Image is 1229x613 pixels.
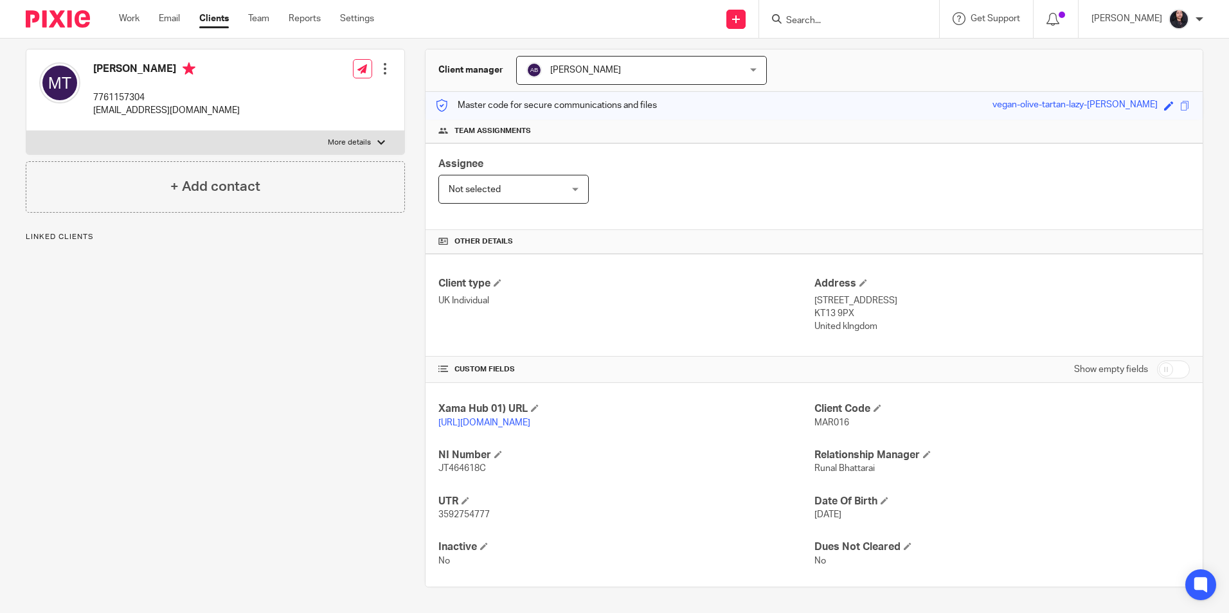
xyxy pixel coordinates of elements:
span: JT464618C [438,464,486,473]
a: Clients [199,12,229,25]
p: [STREET_ADDRESS] [814,294,1190,307]
img: Pixie [26,10,90,28]
span: Get Support [971,14,1020,23]
h4: + Add contact [170,177,260,197]
span: [DATE] [814,510,841,519]
p: [EMAIL_ADDRESS][DOMAIN_NAME] [93,104,240,117]
a: Settings [340,12,374,25]
h3: Client manager [438,64,503,76]
span: Not selected [449,185,501,194]
h4: Relationship Manager [814,449,1190,462]
h4: Address [814,277,1190,290]
p: More details [328,138,371,148]
span: Runal Bhattarai [814,464,875,473]
h4: UTR [438,495,814,508]
a: Work [119,12,139,25]
img: MicrosoftTeams-image.jfif [1169,9,1189,30]
span: No [814,556,826,565]
span: [PERSON_NAME] [550,66,621,75]
img: svg%3E [526,62,542,78]
h4: Client Code [814,402,1190,416]
p: UK Individual [438,294,814,307]
span: 3592754777 [438,510,490,519]
span: Team assignments [454,126,531,136]
img: svg%3E [39,62,80,103]
h4: CUSTOM FIELDS [438,364,814,375]
span: Assignee [438,159,483,169]
p: Linked clients [26,232,405,242]
p: 7761157304 [93,91,240,104]
h4: [PERSON_NAME] [93,62,240,78]
span: Other details [454,236,513,247]
h4: Xama Hub 01) URL [438,402,814,416]
a: [URL][DOMAIN_NAME] [438,418,530,427]
label: Show empty fields [1074,363,1148,376]
h4: Client type [438,277,814,290]
input: Search [785,15,901,27]
div: vegan-olive-tartan-lazy-[PERSON_NAME] [992,98,1158,113]
span: MAR016 [814,418,849,427]
h4: NI Number [438,449,814,462]
h4: Inactive [438,540,814,554]
i: Primary [183,62,195,75]
a: Email [159,12,180,25]
p: KT13 9PX [814,307,1190,320]
h4: Dues Not Cleared [814,540,1190,554]
p: Master code for secure communications and files [435,99,657,112]
a: Reports [289,12,321,25]
a: Team [248,12,269,25]
p: United kIngdom [814,320,1190,333]
h4: Date Of Birth [814,495,1190,508]
p: [PERSON_NAME] [1091,12,1162,25]
span: No [438,556,450,565]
